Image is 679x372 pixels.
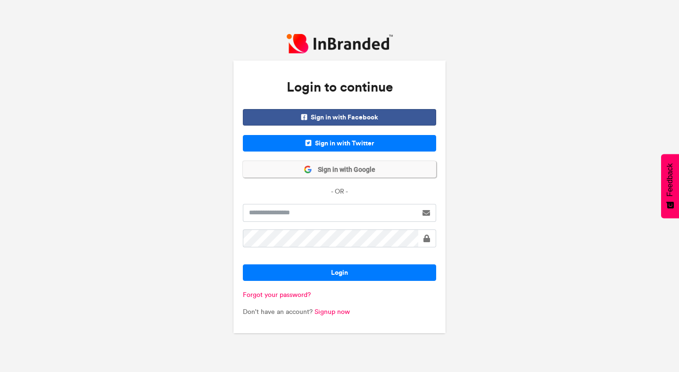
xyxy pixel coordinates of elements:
span: Feedback [666,163,674,196]
iframe: chat widget [639,334,670,363]
span: Sign in with Facebook [243,109,436,126]
a: Signup now [315,308,350,316]
button: Sign in with Google [243,161,436,178]
button: Feedback - Show survey [661,154,679,218]
p: Don't have an account? [243,307,436,317]
span: Sign in with Google [312,165,375,175]
button: Login [243,264,436,281]
img: InBranded Logo [287,34,393,53]
p: - OR - [243,187,436,196]
h3: Login to continue [243,70,436,105]
span: Sign in with Twitter [243,135,436,152]
a: Forgot your password? [243,291,311,299]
